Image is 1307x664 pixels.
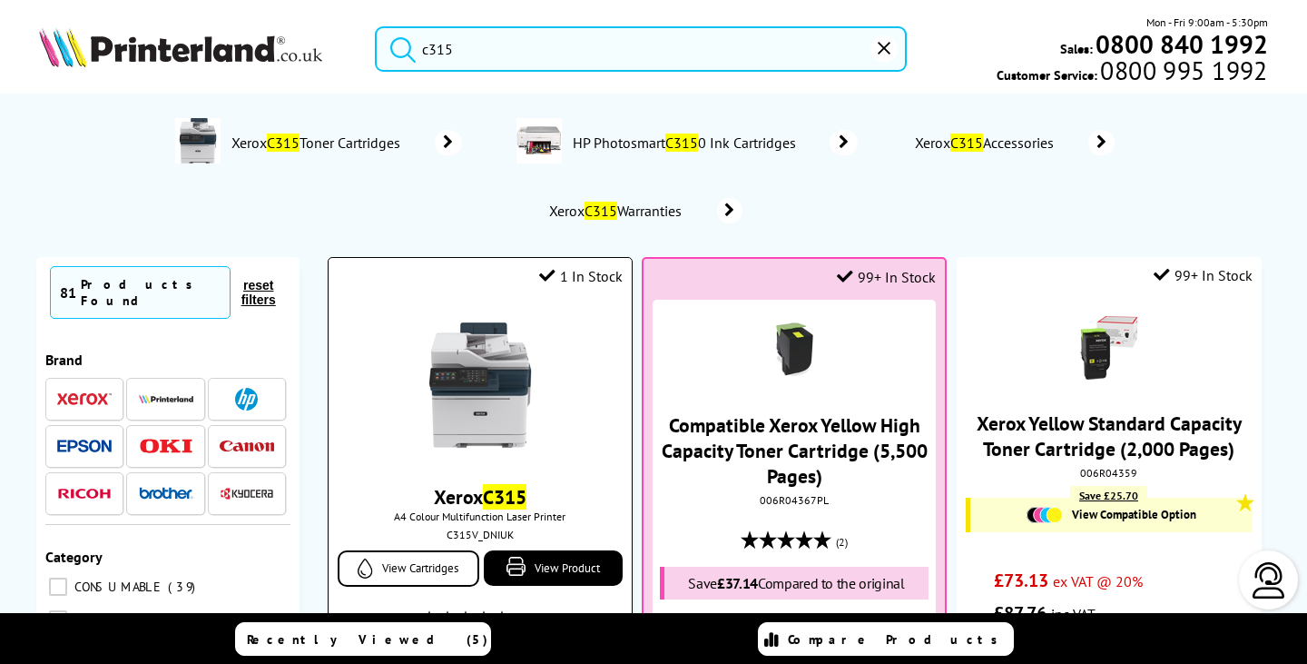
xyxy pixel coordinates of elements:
mark: C315 [267,134,300,152]
img: Cartridges [1027,507,1063,523]
b: 0800 840 1992 [1096,27,1268,61]
a: Compare Products [758,622,1014,656]
span: Xerox Toner Cartridges [230,134,408,152]
a: View Cartridges [338,550,480,587]
div: 006R04359 [970,466,1248,480]
a: Compatible Xerox Yellow High Capacity Toner Cartridge (5,500 Pages) [662,412,928,489]
input: PRINTER 38 [49,610,67,629]
a: Xerox Yellow Standard Capacity Toner Cartridge (2,000 Pages) [977,411,1242,461]
img: C315V_DNIUK-conspage.jpg [175,118,221,164]
span: ex VAT @ 20% [1053,572,1143,590]
span: View Compatible Option [1072,507,1196,522]
div: Save £25.70 [1070,486,1147,505]
a: XeroxC315Warranties [546,198,742,223]
input: Search product or bran [375,26,906,72]
span: £73.13 [994,569,1048,592]
span: Mon - Fri 9:00am - 5:30pm [1146,14,1268,31]
span: PRINTER [70,611,142,628]
span: 81 [60,283,76,302]
div: 99+ In Stock [837,268,936,286]
span: Sales: [1060,40,1093,57]
mark: C315 [665,134,698,152]
input: CONSUMABLE 39 [49,578,67,596]
img: Xerox-006R04359-Yellow-Standard-Small.gif [1077,316,1141,380]
img: K15652ZA-small2.png [762,318,826,382]
span: (108) [516,605,540,639]
span: inc VAT [1051,605,1096,623]
span: Xerox Warranties [546,202,690,220]
span: 39 [168,579,200,595]
img: Printerland Logo [39,27,322,67]
span: Xerox Accessories [912,134,1062,152]
a: XeroxC315 [434,484,526,510]
img: Printerland [139,394,193,403]
a: XeroxC315Toner Cartridges [230,118,462,167]
div: Products Found [81,276,221,309]
img: Xerox [57,392,112,405]
img: Kyocera [220,487,274,500]
a: View Product [484,550,623,586]
a: XeroxC315Accessories [912,130,1115,155]
mark: C315 [483,484,526,510]
div: 006R04367PL [657,493,931,507]
a: Printerland Logo [39,27,352,71]
img: Brother [139,487,193,500]
mark: C315 [950,134,983,152]
img: HP [235,388,258,411]
img: OKI [139,439,193,454]
div: 1 In Stock [539,267,623,285]
img: Epson [57,440,112,453]
div: C315V_DNIUK [342,528,618,541]
span: Recently Viewed (5) [247,631,488,648]
span: 0800 995 1992 [1097,62,1267,79]
span: Category [45,548,103,566]
img: PhotosmartC3100-conspage.jpg [516,118,562,164]
span: Compare Products [788,631,1007,648]
div: Save Compared to the original [660,567,929,600]
span: £87.76 [994,601,1047,625]
div: 99+ In Stock [1154,266,1253,284]
span: 38 [143,611,174,628]
a: View Compatible Option [979,507,1243,523]
span: Brand [45,351,83,369]
mark: C315 [585,202,617,220]
span: Customer Service: [997,62,1267,84]
span: £37.14 [717,574,758,592]
a: Recently Viewed (5) [235,622,491,656]
span: HP Photosmart 0 Ink Cartridges [571,134,803,152]
button: reset filters [231,277,286,308]
img: Xerox-C315-Front-2-Small.jpg [412,317,548,453]
span: CONSUMABLE [70,579,166,595]
img: Canon [220,441,274,452]
a: 0800 840 1992 [1093,35,1268,53]
a: HP PhotosmartC3150 Ink Cartridges [571,118,858,167]
span: A4 Colour Multifunction Laser Printer [338,510,623,523]
img: Ricoh [57,489,112,499]
img: user-headset-light.svg [1251,562,1287,599]
span: (2) [836,525,848,560]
